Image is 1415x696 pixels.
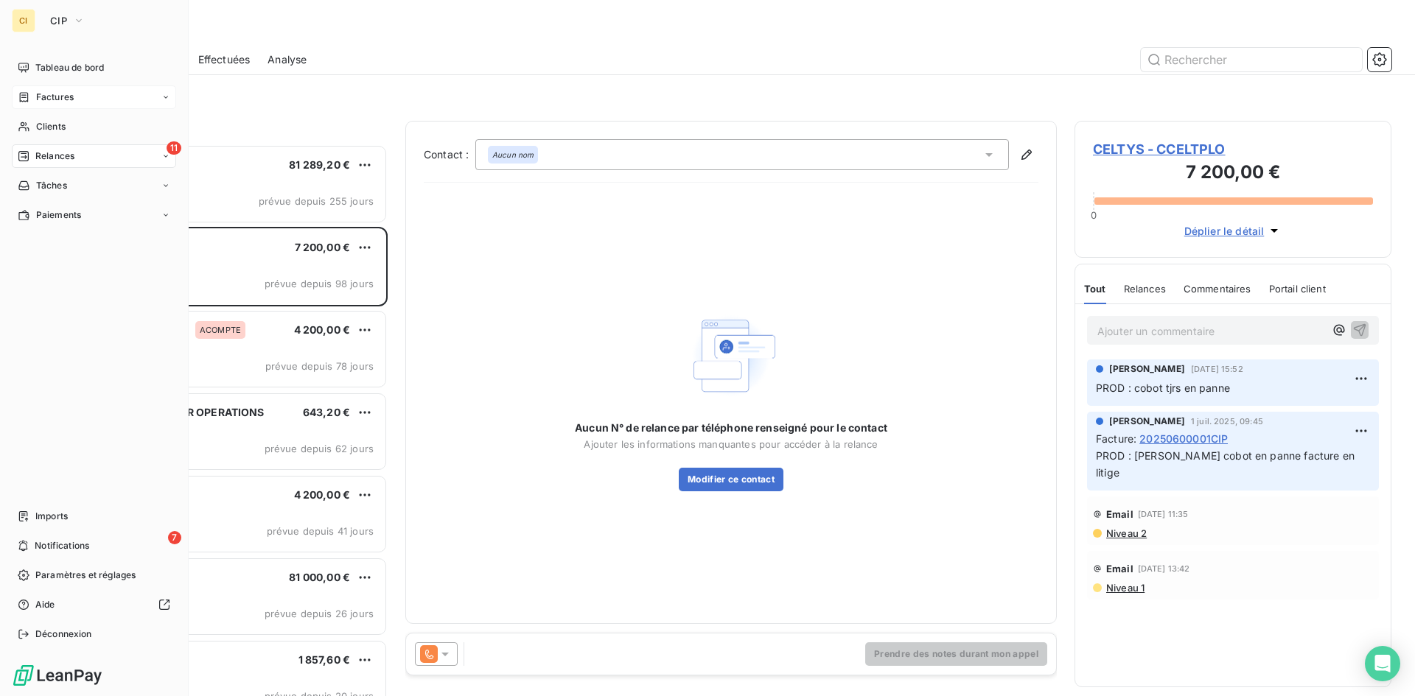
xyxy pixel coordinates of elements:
span: prévue depuis 255 jours [259,195,374,207]
img: Logo LeanPay [12,664,103,687]
span: Paiements [36,208,81,222]
span: prévue depuis 41 jours [267,525,374,537]
input: Rechercher [1141,48,1362,71]
span: Analyse [268,52,307,67]
div: CI [12,9,35,32]
span: [DATE] 11:35 [1138,510,1189,519]
span: [PERSON_NAME] [1109,415,1185,428]
span: 7 200,00 € [295,241,351,253]
span: Aide [35,598,55,611]
span: Déconnexion [35,628,92,641]
div: Open Intercom Messenger [1365,646,1400,681]
span: Email [1106,563,1133,574]
button: Prendre des notes durant mon appel [865,642,1047,666]
a: Aide [12,593,176,616]
span: Niveau 2 [1105,527,1147,539]
span: PROD : cobot tjrs en panne [1096,382,1230,394]
span: Facture : [1096,431,1136,446]
span: Aucun N° de relance par téléphone renseigné pour le contact [575,421,887,435]
span: 81 289,20 € [289,158,350,171]
span: prévue depuis 98 jours [265,278,374,289]
span: Paramètres et réglages [35,569,136,582]
span: CIP [50,15,67,27]
span: 4 200,00 € [294,488,351,501]
span: [PERSON_NAME] [1109,362,1185,376]
span: prévue depuis 78 jours [265,360,374,372]
span: Portail client [1269,283,1326,295]
span: Notifications [35,539,89,552]
img: Empty state [684,309,778,404]
span: 1 juil. 2025, 09:45 [1191,417,1263,426]
label: Contact : [424,147,475,162]
em: Aucun nom [492,150,534,160]
span: 1 857,60 € [298,653,351,666]
span: 4 200,00 € [294,323,351,336]
span: 81 000,00 € [289,571,350,583]
span: Email [1106,508,1133,520]
span: [DATE] 15:52 [1191,365,1243,373]
span: Tâches [36,179,67,192]
span: 11 [167,141,181,155]
span: [DATE] 13:42 [1138,564,1190,573]
span: Relances [35,150,74,163]
div: grid [71,144,388,696]
span: Relances [1124,283,1166,295]
span: prévue depuis 26 jours [265,608,374,619]
span: Déplier le détail [1184,223,1265,239]
span: Factures [36,91,74,104]
span: Tableau de bord [35,61,104,74]
button: Modifier ce contact [679,468,783,491]
span: Clients [36,120,66,133]
button: Déplier le détail [1180,222,1287,239]
span: Niveau 1 [1105,582,1145,594]
h3: 7 200,00 € [1093,159,1373,189]
span: ACOMPTE [200,326,241,334]
span: prévue depuis 62 jours [265,443,374,454]
span: 643,20 € [303,406,350,418]
span: Commentaires [1184,283,1251,295]
span: Ajouter les informations manquantes pour accéder à la relance [584,438,878,450]
span: 20250600001CIP [1139,431,1228,446]
span: Imports [35,510,68,523]
span: 7 [168,531,181,544]
span: PROD : [PERSON_NAME] cobot en panne facture en litige [1096,449,1358,479]
span: Effectuées [198,52,251,67]
span: CELTYS - CCELTPLO [1093,139,1373,159]
span: Tout [1084,283,1106,295]
span: 0 [1091,209,1097,221]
